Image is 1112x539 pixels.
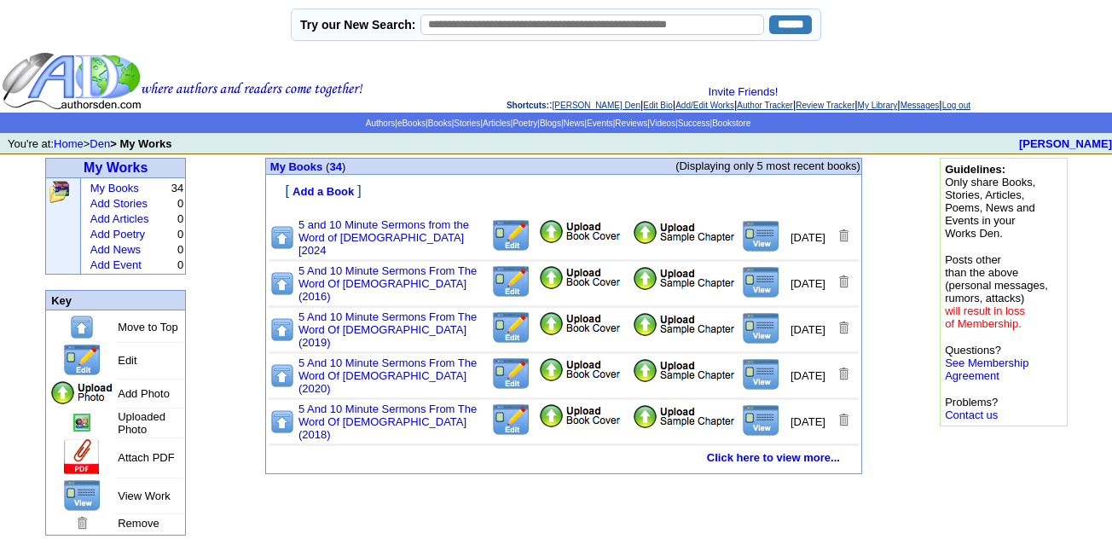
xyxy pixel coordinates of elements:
img: View this Title [742,404,780,437]
img: Add Photo [49,380,114,406]
img: Add/Remove Photo [538,265,623,290]
img: Click to add, upload, edit and remove all your books, stories, articles and poems. [48,180,71,204]
img: Move to top [69,314,95,340]
font: [DATE] [791,415,825,428]
a: 5 And 10 Minute Sermons From The Word Of [DEMOGRAPHIC_DATA] (2018) [298,403,477,441]
font: Only share Books, Stories, Articles, Poems, News and Events in your Works Den. [945,163,1035,240]
font: Posts other than the above (personal messages, rumors, attacks) [945,253,1048,330]
a: Add News [90,243,141,256]
a: 5 And 10 Minute Sermons From The Word Of [DEMOGRAPHIC_DATA] (2020) [298,356,477,395]
font: Remove [118,517,159,530]
a: 34 [329,160,341,173]
img: Add Attachment PDF [633,220,735,245]
a: Books [428,119,452,128]
font: 0 [177,212,183,225]
a: Click here to view more... [707,451,840,464]
font: View Work [118,490,171,502]
img: Move to top [269,270,295,297]
img: Add Attachment PDF [633,266,735,291]
font: 34 [171,182,183,194]
img: Add Attachment PDF [633,312,735,337]
img: shim.gif [560,474,566,480]
a: Den [90,137,110,150]
font: [DATE] [791,277,825,290]
img: Add/Remove Photo [538,311,623,336]
font: [DATE] [791,369,825,382]
img: Add Attachment [62,439,101,476]
img: Removes this Title [836,274,851,290]
img: Removes this Title [836,320,851,336]
a: [PERSON_NAME] Den [553,101,640,110]
img: Edit this Title [491,311,531,345]
a: Blogs [540,119,561,128]
a: [PERSON_NAME] [1019,137,1112,150]
font: ] [357,183,361,198]
img: Removes this Title [836,412,851,428]
a: Add Poetry [90,228,145,241]
a: Add Articles [90,212,149,225]
a: My Works [84,160,148,175]
font: Add a Book [292,185,354,198]
img: Edit this Title [491,357,531,391]
img: Add/Remove Photo [538,403,623,428]
img: View this Page [63,479,101,512]
img: shim.gif [267,467,273,472]
a: Events [587,119,613,128]
font: Edit [118,354,136,367]
font: You're at: > [8,137,172,150]
a: My Books [90,182,139,194]
a: Messages [901,101,940,110]
a: Videos [650,119,675,128]
a: Stories [454,119,480,128]
font: Problems? [945,396,998,421]
img: Edit this Title [491,219,531,252]
a: eBooks [397,119,426,128]
a: Authors [366,119,395,128]
a: Add Event [90,258,142,271]
font: Move to Top [118,321,178,333]
a: Poetry [513,119,537,128]
img: Add/Remove Photo [73,414,90,432]
img: Edit this Title [491,403,531,437]
a: Add a Book [292,183,354,198]
span: Shortcuts: [507,101,549,110]
a: Success [678,119,710,128]
img: Add/Remove Photo [538,219,623,244]
a: 5 and 10 Minute Sermons from the Word of [DEMOGRAPHIC_DATA] [2024 [298,218,469,257]
label: Try our New Search: [300,18,415,32]
img: Move to top [269,316,295,343]
a: Edit Bio [643,101,672,110]
font: 0 [177,228,183,241]
font: Add Photo [118,387,170,400]
img: View this Title [742,312,780,345]
img: Move to top [269,362,295,389]
img: shim.gif [267,208,273,214]
img: Remove this Page [74,515,90,531]
font: [DATE] [791,231,825,244]
img: Edit this Title [491,265,531,298]
img: Add/Remove Photo [538,357,623,382]
font: 0 [177,243,183,256]
a: Log out [942,101,970,110]
a: Review Tracker [796,101,854,110]
b: Guidelines: [945,163,1005,176]
font: Questions? [945,344,1028,382]
font: [ [286,183,289,198]
font: Uploaded Photo [118,410,165,436]
a: Author Tracker [737,101,793,110]
a: Articles [483,119,511,128]
span: ) [342,160,345,173]
b: > My Works [110,137,171,150]
font: Attach PDF [118,451,174,464]
img: Removes this Title [836,366,851,382]
a: Add Stories [90,197,148,210]
img: Add Attachment PDF [633,358,735,383]
img: View this Title [742,358,780,391]
a: My Books [270,159,322,173]
a: Invite Friends! [709,85,779,98]
a: Bookstore [712,119,750,128]
a: See Membership Agreement [945,356,1028,382]
font: 0 [177,258,183,271]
